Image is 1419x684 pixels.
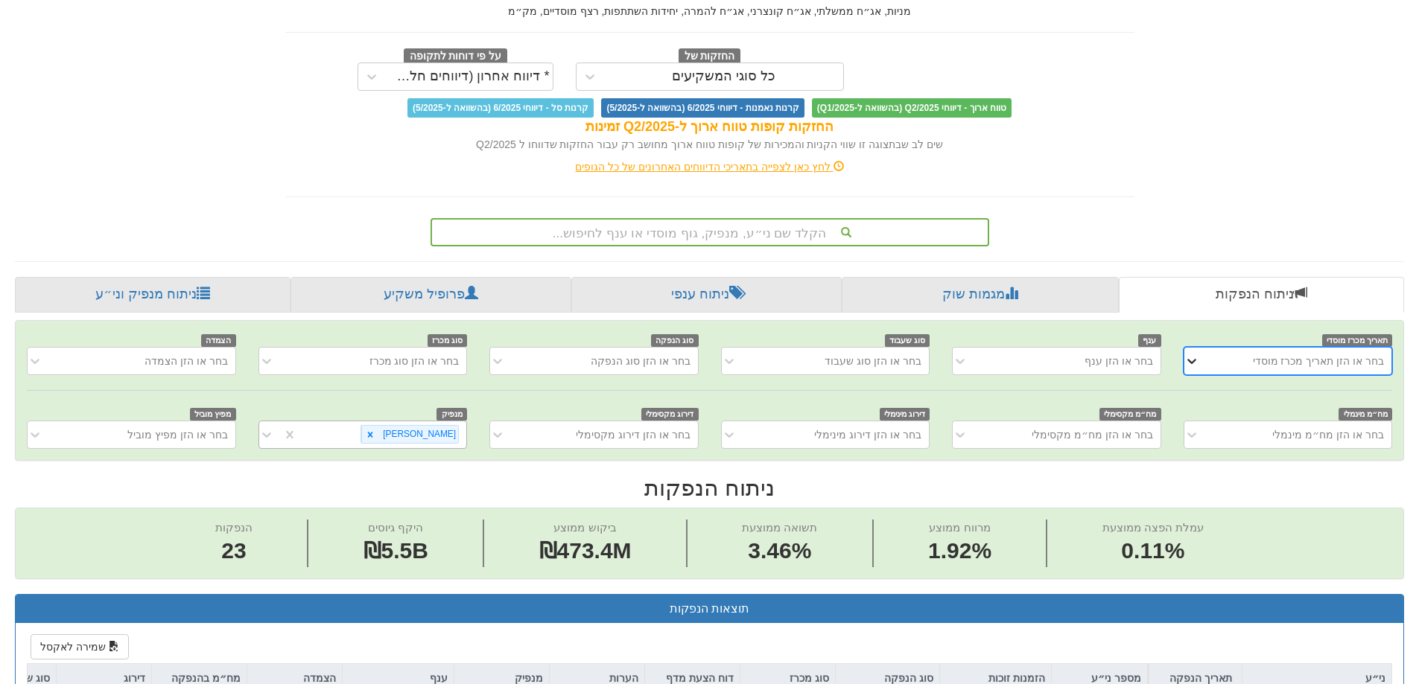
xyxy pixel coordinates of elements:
span: 23 [215,535,253,567]
span: דירוג מינימלי [880,408,930,421]
div: בחר או הזן מפיץ מוביל [127,427,228,442]
div: [PERSON_NAME] [378,426,458,443]
button: שמירה לאקסל [31,634,129,659]
a: פרופיל משקיע [291,277,571,313]
div: כל סוגי המשקיעים [672,69,775,84]
div: שים לב שבתצוגה זו שווי הקניות והמכירות של קופות טווח ארוך מחושב רק עבור החזקות שדווחו ל Q2/2025 [285,137,1134,152]
span: דירוג מקסימלי [641,408,699,421]
span: סוג הנפקה [651,334,699,347]
span: הצמדה [201,334,236,347]
a: מגמות שוק [842,277,1118,313]
a: ניתוח מנפיק וני״ע [15,277,291,313]
div: בחר או הזן ענף [1085,354,1153,368]
div: בחר או הזן סוג שעבוד [825,354,921,368]
span: ₪473.4M [539,538,632,563]
div: בחר או הזן דירוג מינימלי [814,427,921,442]
div: בחר או הזן דירוג מקסימלי [576,427,691,442]
a: ניתוח ענפי [571,277,842,313]
span: מרווח ממוצע [929,521,990,534]
span: 0.11% [1102,535,1204,567]
div: הקלד שם ני״ע, מנפיק, גוף מוסדי או ענף לחיפוש... [432,220,988,245]
span: מנפיק [437,408,467,421]
span: 3.46% [742,535,817,567]
div: בחר או הזן מח״מ מינמלי [1272,427,1384,442]
span: מפיץ מוביל [190,408,236,421]
div: * דיווח אחרון (דיווחים חלקיים) [389,69,550,84]
span: סוג מכרז [428,334,468,347]
div: בחר או הזן מח״מ מקסימלי [1032,427,1153,442]
span: ענף [1138,334,1161,347]
h5: מניות, אג״ח ממשלתי, אג״ח קונצרני, אג״ח להמרה, יחידות השתתפות, רצף מוסדיים, מק״מ [285,6,1134,17]
h3: תוצאות הנפקות [27,602,1392,616]
div: בחר או הזן סוג מכרז [369,354,460,368]
h2: ניתוח הנפקות [15,476,1404,500]
div: בחר או הזן הצמדה [145,354,228,368]
div: בחר או הזן סוג הנפקה [591,354,691,368]
span: החזקות של [679,48,741,65]
div: בחר או הזן תאריך מכרז מוסדי [1253,354,1384,368]
span: מח״מ מינמלי [1339,408,1392,421]
span: תאריך מכרז מוסדי [1322,334,1392,347]
span: תשואה ממוצעת [742,521,817,534]
span: היקף גיוסים [368,521,423,534]
span: הנפקות [215,521,253,534]
span: קרנות נאמנות - דיווחי 6/2025 (בהשוואה ל-5/2025) [601,98,804,118]
span: קרנות סל - דיווחי 6/2025 (בהשוואה ל-5/2025) [407,98,594,118]
span: על פי דוחות לתקופה [404,48,507,65]
span: עמלת הפצה ממוצעת [1102,521,1204,534]
div: לחץ כאן לצפייה בתאריכי הדיווחים האחרונים של כל הגופים [274,159,1146,174]
a: ניתוח הנפקות [1119,277,1404,313]
span: 1.92% [928,535,991,567]
div: החזקות קופות טווח ארוך ל-Q2/2025 זמינות [285,118,1134,137]
span: מח״מ מקסימלי [1099,408,1161,421]
span: ביקוש ממוצע [553,521,616,534]
span: סוג שעבוד [885,334,930,347]
span: ₪5.5B [364,538,428,563]
span: טווח ארוך - דיווחי Q2/2025 (בהשוואה ל-Q1/2025) [812,98,1012,118]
